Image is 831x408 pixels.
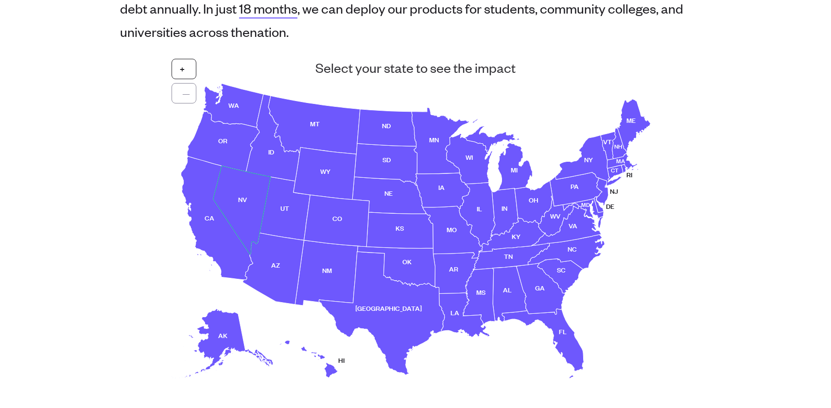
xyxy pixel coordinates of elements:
[477,203,482,213] text: IL
[355,303,422,313] text: [GEOGRAPHIC_DATA]
[333,213,343,223] text: CO
[614,140,622,150] text: NH
[322,265,332,275] text: NM
[626,169,632,179] text: RI
[606,201,614,211] text: DE
[228,100,239,110] text: WA
[512,230,520,240] text: KY
[584,154,593,164] text: NY
[449,263,458,273] text: AR
[557,264,566,274] text: SC
[396,222,404,233] text: KS
[384,187,393,198] text: NE
[558,326,566,336] text: FL
[511,164,518,174] text: MI
[268,146,274,156] text: ID
[311,118,320,128] text: MT
[321,166,331,176] text: WY
[402,256,412,266] text: OK
[603,136,612,146] text: VT
[271,259,280,269] text: AZ
[382,154,391,164] text: SD
[429,134,439,144] text: MN
[504,251,513,261] text: TN
[218,329,227,340] text: AK
[450,307,459,317] text: LA
[476,287,485,297] text: MS
[338,355,345,365] text: HI
[281,203,290,213] text: UT
[382,120,391,130] text: ND
[503,284,512,294] text: AL
[569,220,577,230] text: VA
[466,152,473,162] text: WI
[502,203,507,213] text: IN
[571,181,579,191] text: PA
[535,282,545,292] text: GA
[529,194,538,204] text: OH
[611,165,619,174] text: CT
[438,182,445,192] text: IA
[550,210,561,221] text: WV
[205,212,215,222] text: CA
[616,155,625,165] text: MA
[219,135,228,145] text: OR
[447,224,457,234] text: MO
[610,186,618,196] text: NJ
[172,59,659,76] h3: Select your state to see the impact
[172,59,196,79] button: +
[172,83,196,103] button: —
[626,115,636,125] text: ME
[568,243,577,254] text: NC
